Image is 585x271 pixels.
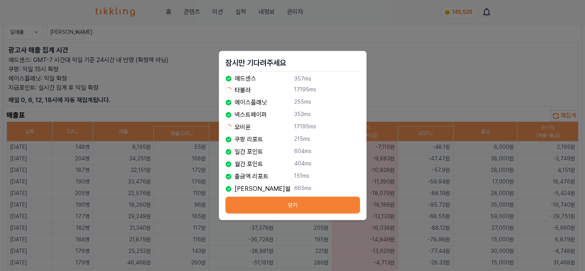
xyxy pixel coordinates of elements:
p: 215ms [294,135,360,144]
p: 357ms [294,75,360,82]
p: 353ms [294,110,360,120]
p: 665ms [294,184,360,194]
p: 에이스플래닛 [235,98,267,107]
p: 404ms [294,160,360,169]
button: 닫기 [225,197,360,214]
p: 일간 포인트 [235,147,263,157]
p: 151ms [294,172,360,181]
p: 17195ms [294,123,360,132]
p: 타불라 [235,86,251,95]
p: 604ms [294,147,360,157]
p: 17195ms [294,86,360,95]
p: 넥스트페이퍼 [235,110,267,120]
p: 애드센스 [235,74,256,83]
p: 월간 포인트 [235,160,263,169]
p: 255ms [294,98,360,107]
p: [PERSON_NAME]월 [235,184,290,194]
p: 모비온 [235,123,251,132]
h2: 잠시만 기다려주세요 [225,57,360,68]
p: 출금액 리포트 [235,172,268,181]
p: 쿠팡 리포트 [235,135,263,144]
